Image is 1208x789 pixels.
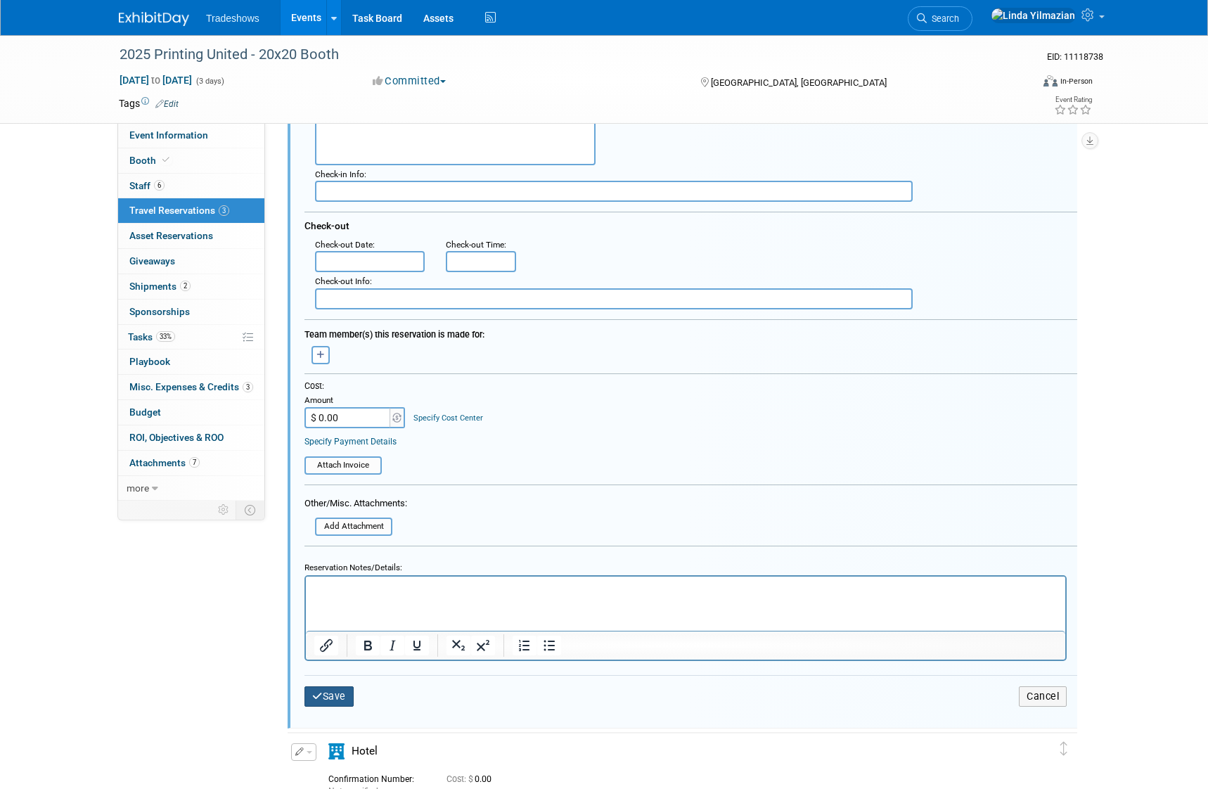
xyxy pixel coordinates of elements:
[927,13,959,24] span: Search
[118,325,264,349] a: Tasks33%
[304,322,1077,342] div: Team member(s) this reservation is made for:
[119,12,189,26] img: ExhibitDay
[118,274,264,299] a: Shipments2
[352,745,378,757] span: Hotel
[711,77,887,88] span: [GEOGRAPHIC_DATA], [GEOGRAPHIC_DATA]
[118,224,264,248] a: Asset Reservations
[129,406,161,418] span: Budget
[119,74,193,86] span: [DATE] [DATE]
[948,73,1093,94] div: Event Format
[446,240,504,250] span: Check-out Time
[118,400,264,425] a: Budget
[1054,96,1092,103] div: Event Rating
[1043,75,1058,86] img: Format-Inperson.png
[129,306,190,317] span: Sponsorships
[446,636,470,655] button: Subscript
[128,331,175,342] span: Tasks
[206,13,259,24] span: Tradeshows
[149,75,162,86] span: to
[1047,51,1103,62] span: Event ID: 11118738
[212,501,236,519] td: Personalize Event Tab Strip
[129,356,170,367] span: Playbook
[1060,742,1067,756] i: Click and drag to move item
[180,281,191,291] span: 2
[304,497,407,513] div: Other/Misc. Attachments:
[129,432,224,443] span: ROI, Objectives & ROO
[219,205,229,216] span: 3
[243,382,253,392] span: 3
[405,636,429,655] button: Underline
[154,180,165,191] span: 6
[304,437,397,447] a: Specify Payment Details
[118,198,264,223] a: Travel Reservations3
[118,300,264,324] a: Sponsorships
[991,8,1076,23] img: Linda Yilmazian
[380,636,404,655] button: Italic
[304,556,1067,575] div: Reservation Notes/Details:
[1060,76,1093,86] div: In-Person
[446,240,506,250] small: :
[129,180,165,191] span: Staff
[304,686,354,707] button: Save
[513,636,536,655] button: Numbered list
[1019,686,1067,707] button: Cancel
[118,349,264,374] a: Playbook
[328,770,425,785] div: Confirmation Number:
[537,636,561,655] button: Bullet list
[129,155,172,166] span: Booth
[156,331,175,342] span: 33%
[304,380,1077,392] div: Cost:
[368,74,451,89] button: Committed
[119,96,179,110] td: Tags
[115,42,1010,68] div: 2025 Printing United - 20x20 Booth
[315,276,372,286] small: :
[315,240,373,250] span: Check-out Date
[118,476,264,501] a: more
[446,774,475,784] span: Cost: $
[356,636,380,655] button: Bold
[129,230,213,241] span: Asset Reservations
[129,381,253,392] span: Misc. Expenses & Credits
[162,156,169,164] i: Booth reservation complete
[236,501,265,519] td: Toggle Event Tabs
[328,743,345,759] i: Hotel
[315,276,370,286] span: Check-out Info
[118,174,264,198] a: Staff6
[315,240,375,250] small: :
[314,636,338,655] button: Insert/edit link
[413,413,483,423] a: Specify Cost Center
[195,77,224,86] span: (3 days)
[118,451,264,475] a: Attachments7
[118,375,264,399] a: Misc. Expenses & Credits3
[118,425,264,450] a: ROI, Objectives & ROO
[304,220,349,231] span: Check-out
[315,169,366,179] small: :
[129,129,208,141] span: Event Information
[129,281,191,292] span: Shipments
[304,395,406,408] div: Amount
[127,482,149,494] span: more
[306,577,1065,631] iframe: Rich Text Area
[118,249,264,274] a: Giveaways
[908,6,972,31] a: Search
[189,457,200,468] span: 7
[129,255,175,267] span: Giveaways
[155,99,179,109] a: Edit
[446,774,497,784] span: 0.00
[118,148,264,173] a: Booth
[315,169,364,179] span: Check-in Info
[471,636,495,655] button: Superscript
[129,457,200,468] span: Attachments
[118,123,264,148] a: Event Information
[129,205,229,216] span: Travel Reservations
